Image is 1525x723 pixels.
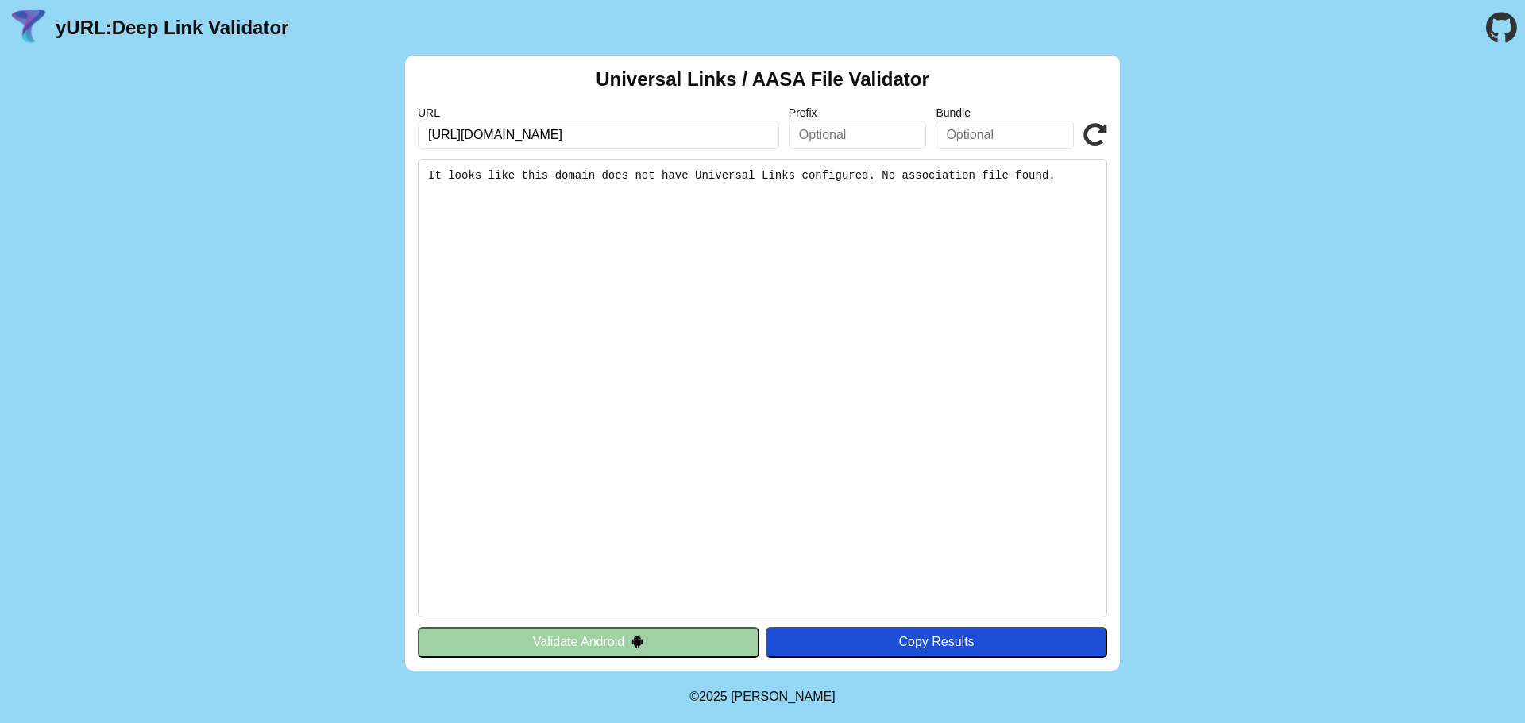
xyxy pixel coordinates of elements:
img: yURL Logo [8,7,49,48]
footer: © [689,671,835,723]
button: Copy Results [766,627,1107,657]
label: Bundle [936,106,1074,119]
label: Prefix [789,106,927,119]
img: droidIcon.svg [631,635,644,648]
input: Optional [936,121,1074,149]
label: URL [418,106,779,119]
div: Copy Results [774,635,1099,649]
input: Required [418,121,779,149]
h2: Universal Links / AASA File Validator [596,68,929,90]
a: Michael Ibragimchayev's Personal Site [731,690,836,703]
input: Optional [789,121,927,149]
span: 2025 [699,690,728,703]
button: Validate Android [418,627,759,657]
a: yURL:Deep Link Validator [56,17,288,39]
pre: It looks like this domain does not have Universal Links configured. No association file found. [418,159,1107,617]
